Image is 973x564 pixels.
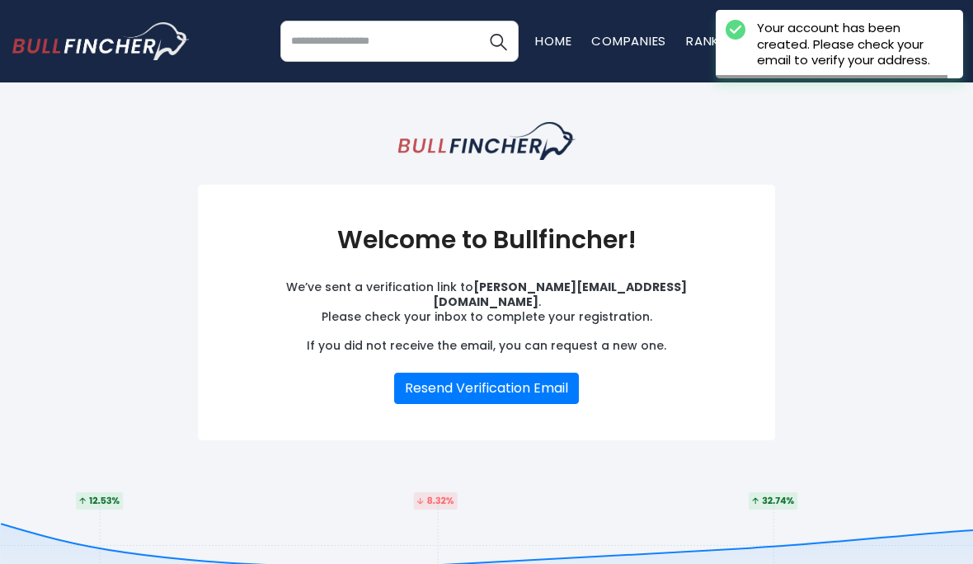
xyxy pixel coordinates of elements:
a: Go to homepage [12,22,190,60]
a: Home [535,32,571,49]
button: Search [477,21,519,62]
a: Companies [591,32,666,49]
p: We’ve sent a verification link to . Please check your inbox to complete your registration. [234,280,739,325]
p: If you did not receive the email, you can request a new one. [234,338,739,353]
h3: Welcome to Bullfincher! [234,221,739,259]
button: Resend Verification Email [394,373,579,404]
strong: [PERSON_NAME][EMAIL_ADDRESS][DOMAIN_NAME] [433,279,688,310]
img: bullfincher logo [12,22,190,60]
a: Ranking [686,32,742,49]
div: Your account has been created. Please check your email to verify your address. [757,20,953,68]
